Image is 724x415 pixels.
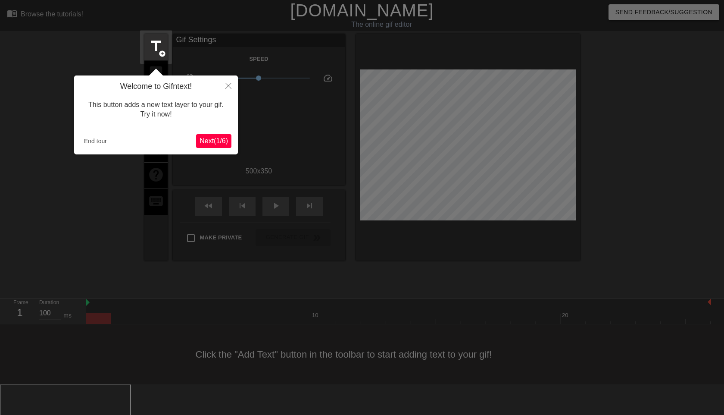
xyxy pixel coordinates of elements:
[81,135,110,148] button: End tour
[81,82,231,91] h4: Welcome to Gifntext!
[81,91,231,128] div: This button adds a new text layer to your gif. Try it now!
[196,134,231,148] button: Next
[219,75,238,95] button: Close
[200,137,228,145] span: Next ( 1 / 6 )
